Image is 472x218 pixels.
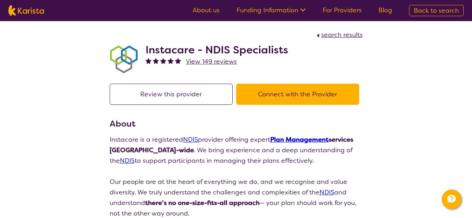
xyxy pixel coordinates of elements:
[8,5,44,16] img: Karista logo
[183,135,198,144] a: NDIS
[160,58,166,64] img: fullstar
[315,31,363,39] a: search results
[153,58,159,64] img: fullstar
[175,58,181,64] img: fullstar
[186,57,237,66] span: View 149 reviews
[110,45,138,73] img: obkhna0zu27zdd4ubuus.png
[145,199,260,207] strong: there’s no one-size-fits-all approach
[409,5,464,16] a: Back to search
[193,6,220,14] a: About us
[146,44,288,56] h2: Instacare - NDIS Specialists
[110,134,363,166] p: Instacare is a registered provider offering expert . We bring experience and a deep understanding...
[236,84,359,105] button: Connect with the Provider
[110,90,236,98] a: Review this provider
[236,90,363,98] a: Connect with the Provider
[120,156,135,165] a: NDIS
[321,31,363,39] span: search results
[110,84,233,105] button: Review this provider
[168,58,174,64] img: fullstar
[442,190,461,209] button: Channel Menu
[414,6,459,15] span: Back to search
[237,6,306,14] a: Funding Information
[270,135,329,144] a: Plan Management
[110,117,363,130] h3: About
[323,6,362,14] a: For Providers
[379,6,392,14] a: Blog
[186,56,237,67] a: View 149 reviews
[319,188,334,197] a: NDIS
[146,58,151,64] img: fullstar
